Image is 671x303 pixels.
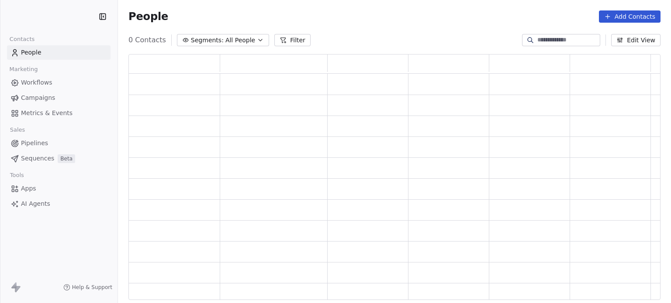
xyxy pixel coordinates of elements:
[7,151,111,166] a: SequencesBeta
[7,197,111,211] a: AI Agents
[128,35,166,45] span: 0 Contacts
[21,109,73,118] span: Metrics & Events
[191,36,224,45] span: Segments:
[6,33,38,46] span: Contacts
[6,63,42,76] span: Marketing
[225,36,255,45] span: All People
[7,75,111,90] a: Workflows
[7,106,111,120] a: Metrics & Events
[21,78,52,87] span: Workflows
[7,136,111,150] a: Pipelines
[7,91,111,105] a: Campaigns
[21,48,42,57] span: People
[599,10,661,23] button: Add Contacts
[58,154,75,163] span: Beta
[6,169,28,182] span: Tools
[274,34,311,46] button: Filter
[21,139,48,148] span: Pipelines
[21,154,54,163] span: Sequences
[21,184,36,193] span: Apps
[611,34,661,46] button: Edit View
[7,45,111,60] a: People
[72,284,112,291] span: Help & Support
[128,10,168,23] span: People
[21,93,55,102] span: Campaigns
[63,284,112,291] a: Help & Support
[7,181,111,196] a: Apps
[6,123,29,136] span: Sales
[21,199,50,208] span: AI Agents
